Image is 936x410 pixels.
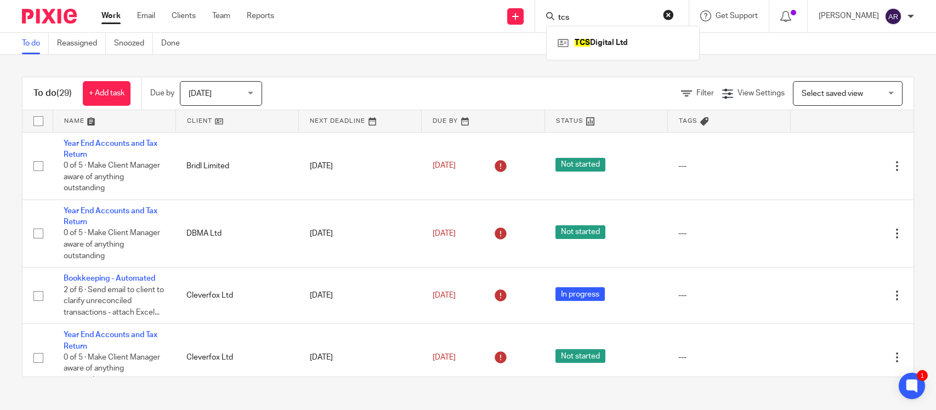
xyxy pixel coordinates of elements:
span: 0 of 5 · Make Client Manager aware of anything outstanding [64,354,160,384]
div: 1 [917,370,928,381]
a: Email [137,10,155,21]
a: + Add task [83,81,131,106]
div: --- [678,228,779,239]
p: [PERSON_NAME] [819,10,879,21]
td: [DATE] [299,324,422,391]
p: Due by [150,88,174,99]
a: Bookkeeping - Automated [64,275,155,282]
span: View Settings [738,89,785,97]
button: Clear [663,9,674,20]
span: Not started [555,225,605,239]
span: Not started [555,158,605,172]
span: 0 of 5 · Make Client Manager aware of anything outstanding [64,230,160,260]
h1: To do [33,88,72,99]
img: Pixie [22,9,77,24]
td: Cleverfox Ltd [175,267,298,324]
span: Not started [555,349,605,363]
td: Bridl Limited [175,132,298,200]
a: Team [212,10,230,21]
span: [DATE] [189,90,212,98]
div: --- [678,290,779,301]
div: --- [678,352,779,363]
a: Done [161,33,188,54]
span: Select saved view [802,90,863,98]
a: Work [101,10,121,21]
img: svg%3E [884,8,902,25]
span: Filter [696,89,714,97]
a: Reassigned [57,33,106,54]
span: [DATE] [433,354,456,361]
span: Get Support [716,12,758,20]
span: (29) [56,89,72,98]
td: [DATE] [299,267,422,324]
span: [DATE] [433,230,456,237]
a: Year End Accounts and Tax Return [64,331,157,350]
a: Snoozed [114,33,153,54]
span: In progress [555,287,605,301]
div: --- [678,161,779,172]
span: [DATE] [433,162,456,169]
td: [DATE] [299,132,422,200]
span: 2 of 6 · Send email to client to clarify unreconciled transactions - attach Excel... [64,286,164,316]
input: Search [557,13,656,23]
a: Clients [172,10,196,21]
a: Year End Accounts and Tax Return [64,207,157,226]
td: Cleverfox Ltd [175,324,298,391]
span: [DATE] [433,292,456,299]
a: Year End Accounts and Tax Return [64,140,157,158]
span: Tags [679,118,697,124]
td: [DATE] [299,200,422,267]
a: To do [22,33,49,54]
a: Reports [247,10,274,21]
td: DBMA Ltd [175,200,298,267]
span: 0 of 5 · Make Client Manager aware of anything outstanding [64,162,160,192]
